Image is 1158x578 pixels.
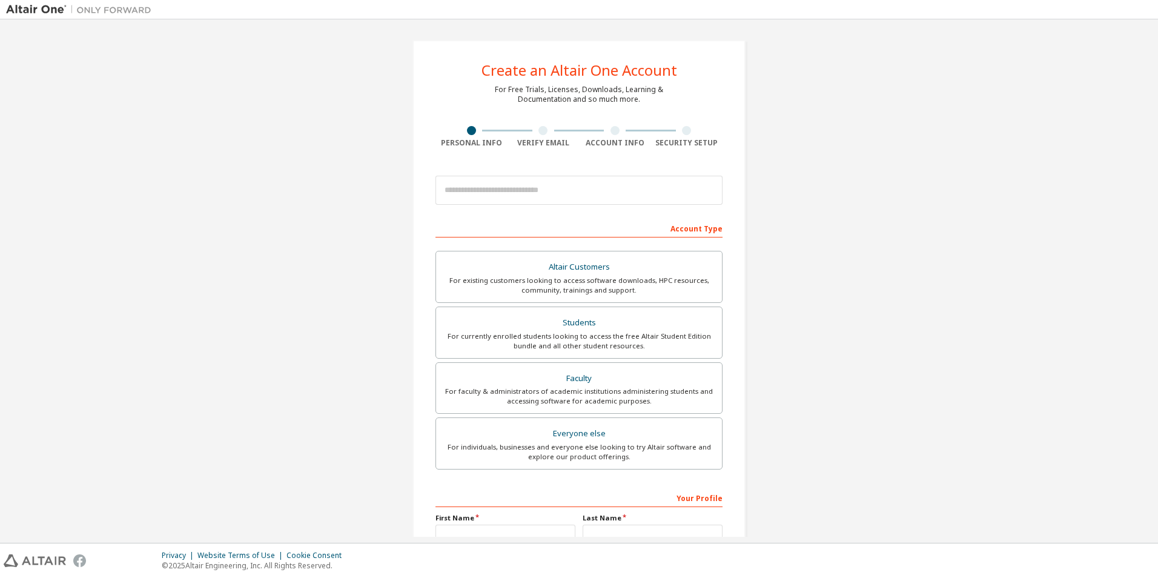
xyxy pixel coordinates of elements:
[583,513,723,523] label: Last Name
[443,276,715,295] div: For existing customers looking to access software downloads, HPC resources, community, trainings ...
[443,331,715,351] div: For currently enrolled students looking to access the free Altair Student Edition bundle and all ...
[508,138,580,148] div: Verify Email
[197,551,286,560] div: Website Terms of Use
[162,560,349,571] p: © 2025 Altair Engineering, Inc. All Rights Reserved.
[481,63,677,78] div: Create an Altair One Account
[443,442,715,462] div: For individuals, businesses and everyone else looking to try Altair software and explore our prod...
[443,259,715,276] div: Altair Customers
[435,488,723,507] div: Your Profile
[651,138,723,148] div: Security Setup
[286,551,349,560] div: Cookie Consent
[6,4,157,16] img: Altair One
[443,387,715,406] div: For faculty & administrators of academic institutions administering students and accessing softwa...
[435,218,723,238] div: Account Type
[435,513,575,523] label: First Name
[162,551,197,560] div: Privacy
[443,370,715,387] div: Faculty
[443,425,715,442] div: Everyone else
[579,138,651,148] div: Account Info
[495,85,663,104] div: For Free Trials, Licenses, Downloads, Learning & Documentation and so much more.
[4,554,66,567] img: altair_logo.svg
[73,554,86,567] img: facebook.svg
[443,314,715,331] div: Students
[435,138,508,148] div: Personal Info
